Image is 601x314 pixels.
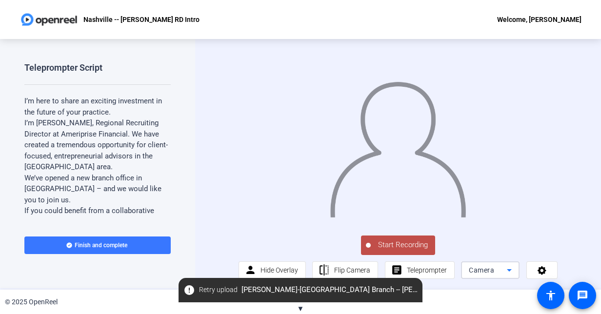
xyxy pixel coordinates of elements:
[297,304,304,313] span: ▼
[312,261,378,279] button: Flip Camera
[24,236,171,254] button: Finish and complete
[24,96,171,118] p: I’m here to share an exciting investment in the future of your practice.
[318,264,330,276] mat-icon: flip
[239,261,306,279] button: Hide Overlay
[334,266,370,274] span: Flip Camera
[469,266,494,274] span: Camera
[5,297,58,307] div: © 2025 OpenReel
[83,14,200,25] p: Nashville -- [PERSON_NAME] RD Intro
[24,118,171,173] p: I’m [PERSON_NAME], Regional Recruiting Director at Ameriprise Financial. We have created a tremen...
[545,290,557,301] mat-icon: accessibility
[385,261,455,279] button: Teleprompter
[75,241,127,249] span: Finish and complete
[260,266,298,274] span: Hide Overlay
[24,173,171,206] p: We’ve opened a new branch office in [GEOGRAPHIC_DATA] – and we would like you to join us.
[179,281,422,299] span: [PERSON_NAME]-[GEOGRAPHIC_DATA] Branch -- [PERSON_NAME]-Nashville -- [PERSON_NAME] RD Intro -1759...
[407,266,447,274] span: Teleprompter
[497,14,581,25] div: Welcome, [PERSON_NAME]
[244,264,257,276] mat-icon: person
[199,285,238,295] span: Retry upload
[24,62,102,74] div: Teleprompter Script
[183,284,195,296] mat-icon: error
[371,239,435,251] span: Start Recording
[361,235,435,255] button: Start Recording
[329,74,467,217] img: overlay
[391,264,403,276] mat-icon: article
[20,10,79,29] img: OpenReel logo
[24,205,171,249] p: If you could benefit from a collaborative environment where our advisors regularly share ideas an...
[577,290,588,301] mat-icon: message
